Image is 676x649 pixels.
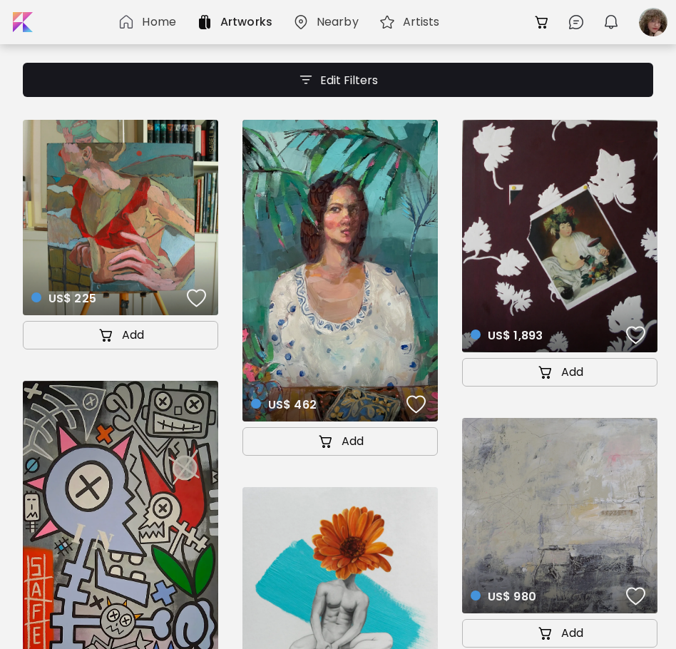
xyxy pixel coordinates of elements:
button: favorites [623,321,650,349]
a: US$ 462favoriteshttps://cdn.kaleido.art/CDN/Artwork/172053/Primary/medium.webp?updated=763397 [242,120,438,421]
button: cart-iconAdd [462,619,657,648]
button: favorites [403,390,430,419]
img: cart-icon [317,433,334,450]
button: cart-iconAdd [23,321,218,349]
img: bellIcon [603,14,620,31]
span: US$ 225 [48,290,96,307]
button: cart-iconAdd [462,358,657,387]
a: Artworks [196,14,278,31]
a: Home [118,14,181,31]
button: cart-iconAdd [242,427,438,456]
img: filter [299,73,313,87]
a: US$ 980favoriteshttps://cdn.kaleido.art/CDN/Artwork/175927/Primary/medium.webp?updated=779788 [462,418,657,613]
img: cart-icon [537,364,554,381]
h6: Home [142,16,175,28]
a: Artists [379,14,446,31]
span: US$ 1,893 [488,327,543,344]
span: US$ 462 [268,397,317,413]
button: favorites [623,582,650,610]
h5: Add [342,434,364,449]
a: US$ 225favoriteshttps://cdn.kaleido.art/CDN/Artwork/169904/Primary/medium.webp?updated=754291 [23,120,218,315]
img: cart [533,14,550,31]
h5: Add [122,328,144,342]
h6: Artworks [220,16,272,28]
h5: Add [561,365,583,379]
a: Nearby [292,14,364,31]
span: US$ 980 [488,588,536,605]
button: bellIcon [599,10,623,34]
a: US$ 1,893favoriteshttps://cdn.kaleido.art/CDN/Artwork/169475/Primary/medium.webp?updated=752377 [462,120,657,352]
img: cart-icon [98,327,115,344]
h6: Artists [403,16,440,28]
h6: Nearby [317,16,359,28]
button: filterEdit Filters [23,63,653,97]
img: cart-icon [537,625,554,642]
h5: Edit Filters [320,76,378,85]
img: chatIcon [568,14,585,31]
h5: Add [561,626,583,640]
button: favorites [183,284,210,312]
